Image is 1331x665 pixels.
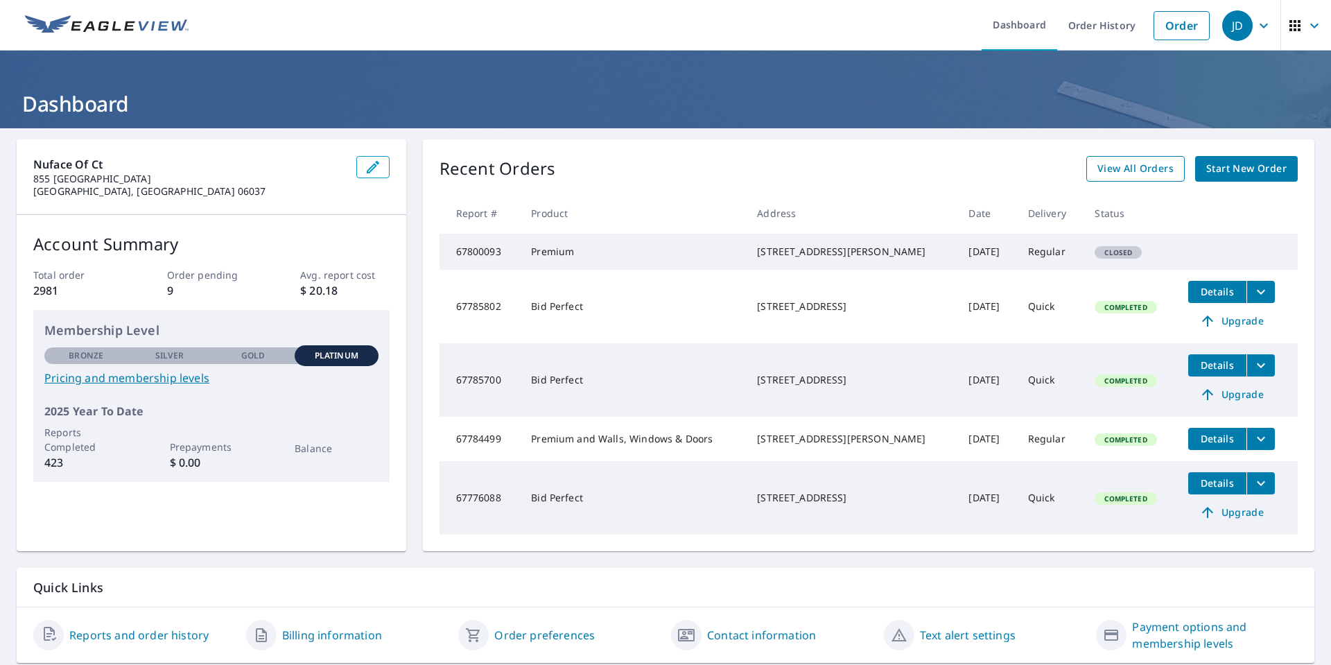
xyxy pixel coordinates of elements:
[1195,156,1298,182] a: Start New Order
[1096,494,1155,503] span: Completed
[1017,234,1084,270] td: Regular
[440,461,521,535] td: 67776088
[44,403,379,420] p: 2025 Year To Date
[155,349,184,362] p: Silver
[33,579,1298,596] p: Quick Links
[957,270,1016,343] td: [DATE]
[282,627,382,644] a: Billing information
[33,156,345,173] p: Nuface Of Ct
[44,454,128,471] p: 423
[757,432,946,446] div: [STREET_ADDRESS][PERSON_NAME]
[1206,160,1287,178] span: Start New Order
[167,268,256,282] p: Order pending
[520,417,746,461] td: Premium and Walls, Windows & Doors
[295,441,378,456] p: Balance
[757,491,946,505] div: [STREET_ADDRESS]
[1197,476,1238,490] span: Details
[33,232,390,257] p: Account Summary
[1197,504,1267,521] span: Upgrade
[1086,156,1185,182] a: View All Orders
[1084,193,1177,234] th: Status
[1017,270,1084,343] td: Quick
[1197,432,1238,445] span: Details
[520,193,746,234] th: Product
[1017,193,1084,234] th: Delivery
[300,268,389,282] p: Avg. report cost
[957,417,1016,461] td: [DATE]
[1222,10,1253,41] div: JD
[1246,472,1275,494] button: filesDropdownBtn-67776088
[1188,428,1246,450] button: detailsBtn-67784499
[25,15,189,36] img: EV Logo
[440,417,521,461] td: 67784499
[1188,383,1275,406] a: Upgrade
[1188,501,1275,524] a: Upgrade
[170,440,253,454] p: Prepayments
[1017,417,1084,461] td: Regular
[1096,248,1140,257] span: Closed
[757,373,946,387] div: [STREET_ADDRESS]
[440,193,521,234] th: Report #
[957,343,1016,417] td: [DATE]
[520,461,746,535] td: Bid Perfect
[300,282,389,299] p: $ 20.18
[1197,359,1238,372] span: Details
[520,343,746,417] td: Bid Perfect
[1132,619,1298,652] a: Payment options and membership levels
[17,89,1314,118] h1: Dashboard
[757,300,946,313] div: [STREET_ADDRESS]
[315,349,358,362] p: Platinum
[170,454,253,471] p: $ 0.00
[957,234,1016,270] td: [DATE]
[1188,472,1246,494] button: detailsBtn-67776088
[1096,302,1155,312] span: Completed
[1197,285,1238,298] span: Details
[1017,343,1084,417] td: Quick
[1188,310,1275,332] a: Upgrade
[494,627,595,644] a: Order preferences
[1246,281,1275,303] button: filesDropdownBtn-67785802
[1017,461,1084,535] td: Quick
[1188,281,1246,303] button: detailsBtn-67785802
[520,234,746,270] td: Premium
[920,627,1016,644] a: Text alert settings
[1246,354,1275,377] button: filesDropdownBtn-67785700
[1197,313,1267,329] span: Upgrade
[167,282,256,299] p: 9
[241,349,265,362] p: Gold
[33,282,122,299] p: 2981
[1096,376,1155,386] span: Completed
[44,425,128,454] p: Reports Completed
[1188,354,1246,377] button: detailsBtn-67785700
[957,461,1016,535] td: [DATE]
[1154,11,1210,40] a: Order
[44,321,379,340] p: Membership Level
[33,173,345,185] p: 855 [GEOGRAPHIC_DATA]
[440,343,521,417] td: 67785700
[44,370,379,386] a: Pricing and membership levels
[33,268,122,282] p: Total order
[746,193,957,234] th: Address
[33,185,345,198] p: [GEOGRAPHIC_DATA], [GEOGRAPHIC_DATA] 06037
[757,245,946,259] div: [STREET_ADDRESS][PERSON_NAME]
[440,270,521,343] td: 67785802
[69,627,209,644] a: Reports and order history
[440,234,521,270] td: 67800093
[707,627,816,644] a: Contact information
[957,193,1016,234] th: Date
[1096,435,1155,444] span: Completed
[1097,160,1174,178] span: View All Orders
[69,349,103,362] p: Bronze
[520,270,746,343] td: Bid Perfect
[1197,386,1267,403] span: Upgrade
[1246,428,1275,450] button: filesDropdownBtn-67784499
[440,156,556,182] p: Recent Orders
